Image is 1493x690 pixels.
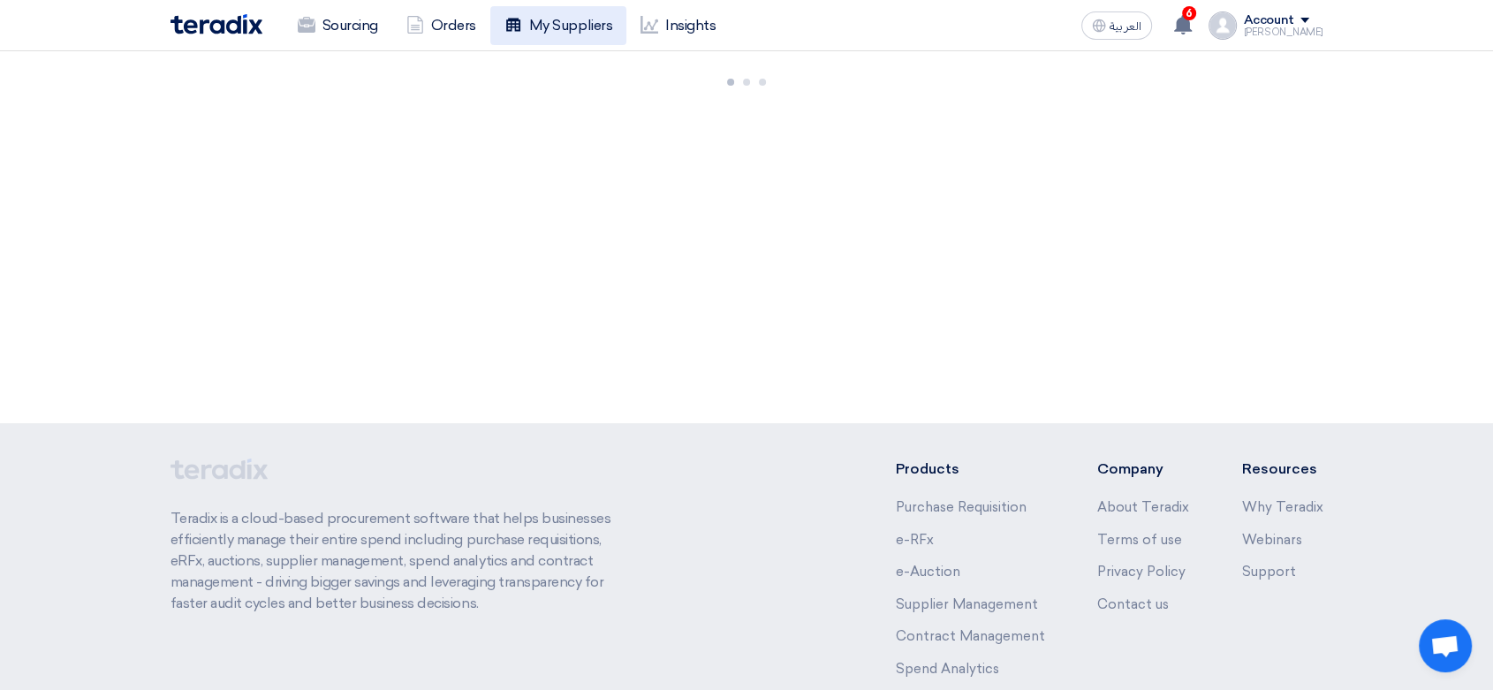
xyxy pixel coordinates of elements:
a: e-RFx [895,532,933,548]
a: Orders [392,6,490,45]
img: Teradix logo [171,14,262,34]
a: Terms of use [1097,532,1182,548]
a: e-Auction [895,564,959,580]
img: profile_test.png [1209,11,1237,40]
a: Supplier Management [895,596,1037,612]
a: Spend Analytics [895,661,998,677]
li: Resources [1242,459,1323,480]
a: Support [1242,564,1296,580]
a: About Teradix [1097,499,1189,515]
span: 6 [1182,6,1196,20]
a: Purchase Requisition [895,499,1026,515]
div: [PERSON_NAME] [1244,27,1323,37]
a: Webinars [1242,532,1302,548]
a: Open chat [1419,619,1472,672]
a: Contact us [1097,596,1169,612]
a: Insights [626,6,730,45]
div: Account [1244,13,1294,28]
span: العربية [1110,20,1141,33]
a: Why Teradix [1242,499,1323,515]
p: Teradix is a cloud-based procurement software that helps businesses efficiently manage their enti... [171,508,632,614]
li: Products [895,459,1044,480]
a: Privacy Policy [1097,564,1186,580]
li: Company [1097,459,1189,480]
a: My Suppliers [490,6,626,45]
a: Contract Management [895,628,1044,644]
a: Sourcing [284,6,392,45]
button: العربية [1081,11,1152,40]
